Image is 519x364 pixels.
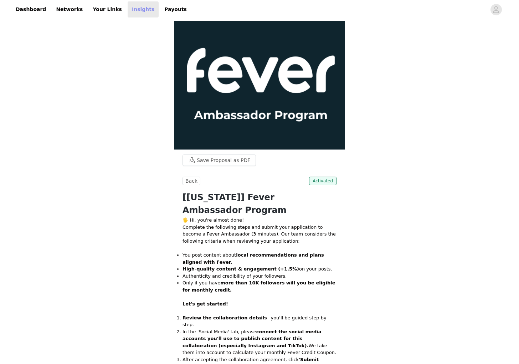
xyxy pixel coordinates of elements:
a: Networks [52,1,87,17]
strong: Let's get started! [183,301,228,307]
strong: local recommendations and plans aligned with Fever. [183,252,324,265]
p: 🖐️ Hi, you're almost done! [183,217,336,224]
strong: Review the collaboration details [183,315,267,320]
button: Save Proposal as PDF [183,155,256,166]
h1: [[US_STATE]] Fever Ambassador Program [183,191,336,217]
strong: connect the social media accounts you'll use to publish content for this collaboration (especiall... [183,329,322,348]
li: You post content about [183,252,336,266]
strong: will you be eligible for monthly credit. [183,280,335,293]
span: Activated [309,177,336,185]
li: Only if you have [183,279,336,293]
a: Insights [128,1,159,17]
div: avatar [493,4,499,15]
li: on your posts. [183,266,336,273]
img: campaign image [174,21,345,150]
a: Your Links [88,1,126,17]
li: Authenticity and credibility of your followers. [183,273,336,280]
strong: more than 10K followers [220,280,284,285]
a: Payouts [160,1,191,17]
p: In the 'Social Media' tab, please We take them into account to calculate your monthly Fever Credi... [183,328,336,356]
p: Complete the following steps and submit your application to become a Fever Ambassador (3 minutes)... [183,224,336,245]
p: – you'll be guided step by step. [183,314,336,328]
button: Back [183,177,200,185]
a: Dashboard [11,1,50,17]
strong: High-quality content & engagement (+1.5%) [183,266,299,272]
